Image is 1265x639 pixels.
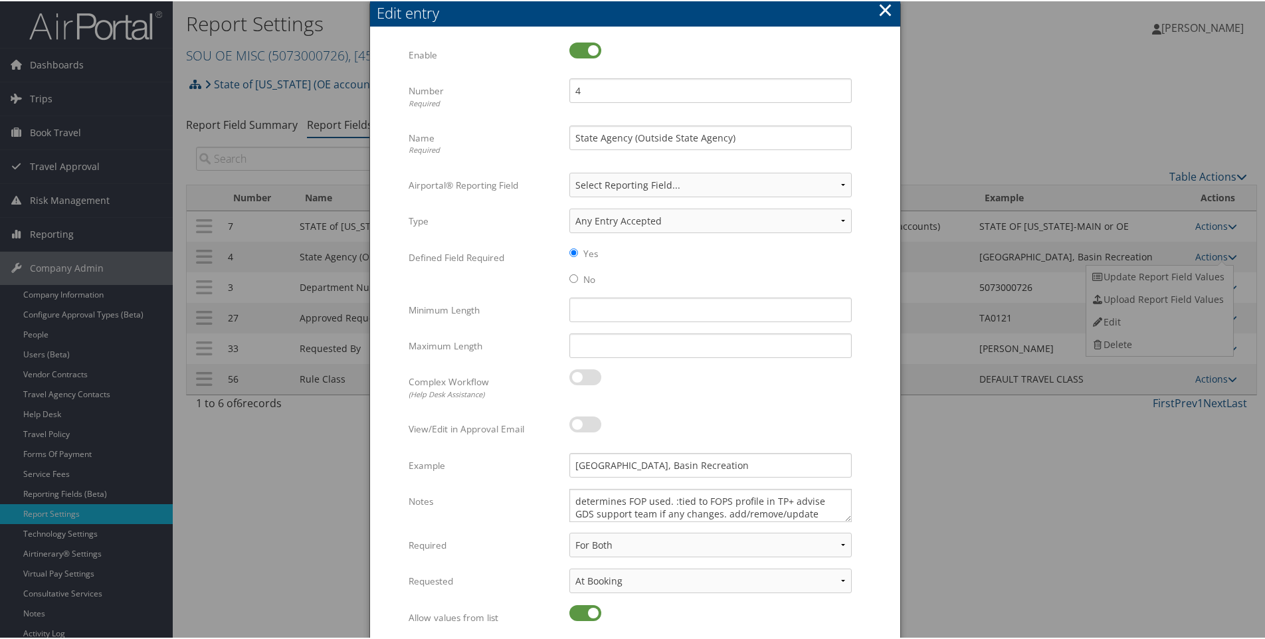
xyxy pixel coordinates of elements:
[409,415,559,440] label: View/Edit in Approval Email
[409,207,559,232] label: Type
[409,368,559,405] label: Complex Workflow
[409,452,559,477] label: Example
[409,296,559,321] label: Minimum Length
[409,388,559,399] div: (Help Desk Assistance)
[409,332,559,357] label: Maximum Length
[409,77,559,114] label: Number
[583,272,595,285] label: No
[409,171,559,197] label: Airportal® Reporting Field
[583,246,598,259] label: Yes
[409,97,559,108] div: Required
[409,143,559,155] div: Required
[409,244,559,269] label: Defined Field Required
[409,567,559,593] label: Requested
[409,124,559,161] label: Name
[409,41,559,66] label: Enable
[409,531,559,557] label: Required
[409,604,559,629] label: Allow values from list
[409,488,559,513] label: Notes
[377,1,900,22] div: Edit entry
